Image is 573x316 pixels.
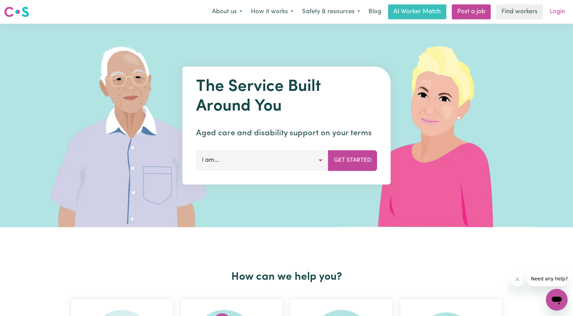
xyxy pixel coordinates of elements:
iframe: Button to launch messaging window [546,289,568,311]
button: I am... [196,150,328,171]
a: Careseekers logo [4,4,29,20]
button: Get Started [328,150,377,171]
img: Careseekers logo [4,6,29,18]
button: Safety & resources [298,5,364,19]
iframe: Message from company [527,271,568,286]
span: Need any help? [4,5,41,10]
iframe: Close message [511,273,524,286]
a: Blog [364,4,385,19]
a: Login [546,4,569,19]
a: Find workers [496,4,543,19]
h2: How can we help you? [67,271,506,283]
p: Aged care and disability support on your terms [196,127,377,139]
a: AI Worker Match [388,4,446,19]
a: Post a job [452,4,491,19]
button: How it works [247,5,298,19]
h1: The Service Built Around You [196,77,377,116]
button: About us [208,5,247,19]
